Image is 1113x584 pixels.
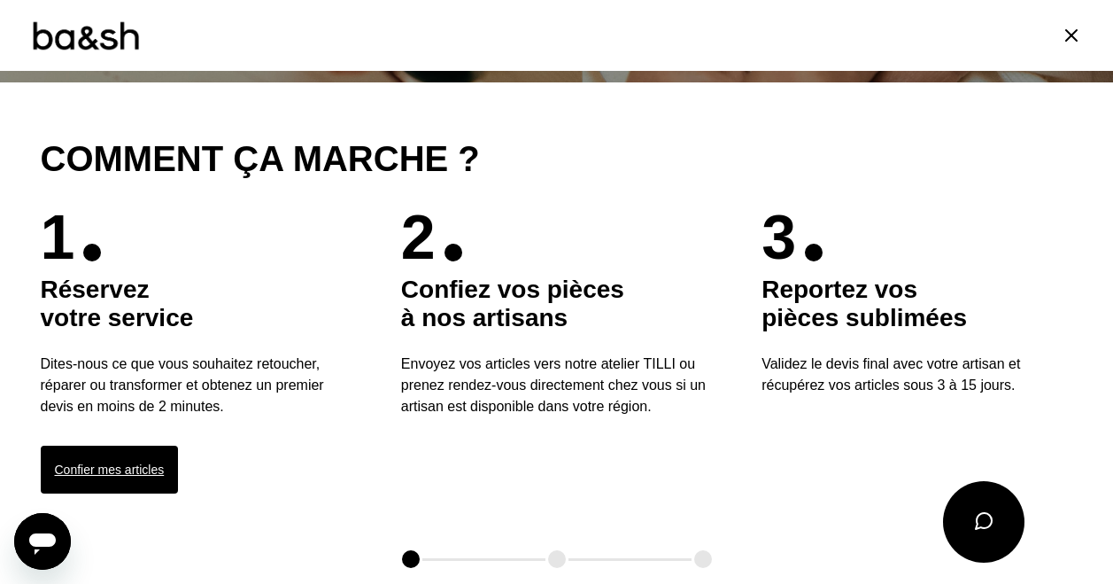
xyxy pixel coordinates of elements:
p: Validez le devis final avec votre artisan et récupérez vos articles sous 3 à 15 jours. [761,354,1072,396]
p: 1 [41,206,75,269]
p: 3 [761,206,796,269]
p: Dites-nous ce que vous souhaitez retoucher, réparer ou transformer et obtenez un premier devis en... [41,354,352,417]
span: votre service [41,304,194,331]
span: Confiez vos pièces [401,276,624,303]
p: 2 [401,206,436,269]
h2: Comment ça marche ? [41,139,1073,178]
iframe: Bouton de lancement de la fenêtre de messagerie [14,513,71,570]
span: Reportez vos [761,276,917,303]
img: Logo ba&sh by Tilli [31,19,140,52]
p: Envoyez vos articles vers notre atelier TILLI ou prenez rendez-vous directement chez vous si un a... [401,354,712,417]
span: à nos artisans [401,304,568,331]
span: Réservez [41,276,150,303]
span: pièces sublimées [761,304,967,331]
button: Confier mes articles [41,446,179,494]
